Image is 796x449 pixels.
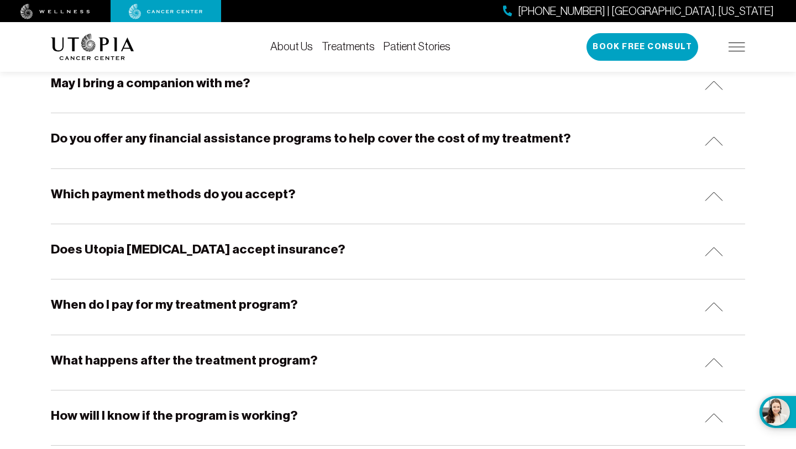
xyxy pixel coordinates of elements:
h5: When do I pay for my treatment program? [51,296,297,313]
a: About Us [270,40,313,52]
a: Treatments [322,40,375,52]
h5: Do you offer any financial assistance programs to help cover the cost of my treatment? [51,130,570,147]
h5: Which payment methods do you accept? [51,186,295,203]
h5: What happens after the treatment program? [51,352,317,369]
img: icon [705,136,723,146]
button: Book Free Consult [586,33,698,61]
img: icon [705,81,723,90]
img: icon [705,192,723,201]
img: icon-hamburger [729,43,745,51]
img: icon [705,247,723,256]
img: icon [705,302,723,311]
h5: May I bring a companion with me? [51,75,250,92]
span: [PHONE_NUMBER] | [GEOGRAPHIC_DATA], [US_STATE] [518,3,774,19]
h5: How will I know if the program is working? [51,407,297,424]
h5: Does Utopia [MEDICAL_DATA] accept insurance? [51,241,345,258]
img: cancer center [129,4,203,19]
img: wellness [20,4,90,19]
img: logo [51,34,134,60]
img: icon [705,358,723,367]
a: Patient Stories [384,40,451,52]
a: [PHONE_NUMBER] | [GEOGRAPHIC_DATA], [US_STATE] [503,3,774,19]
img: icon [705,413,723,422]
